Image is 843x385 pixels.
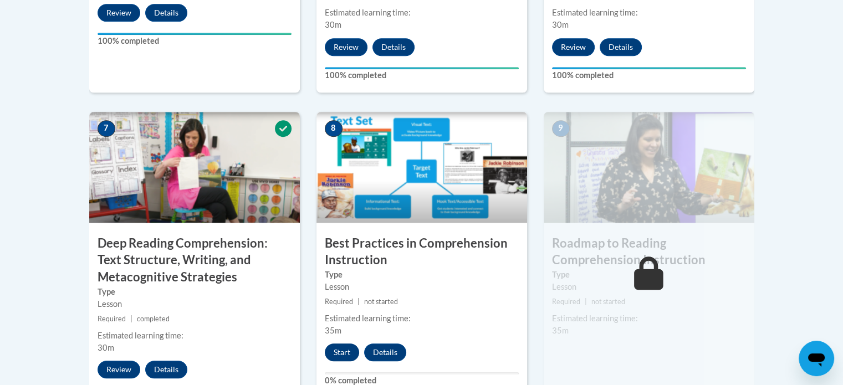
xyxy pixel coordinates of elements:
[552,297,580,306] span: Required
[364,297,398,306] span: not started
[552,67,746,69] div: Your progress
[325,20,341,29] span: 30m
[89,235,300,286] h3: Deep Reading Comprehension: Text Structure, Writing, and Metacognitive Strategies
[325,281,519,293] div: Lesson
[552,7,746,19] div: Estimated learning time:
[98,361,140,378] button: Review
[130,315,132,323] span: |
[325,120,343,137] span: 8
[316,235,527,269] h3: Best Practices in Comprehension Instruction
[372,38,415,56] button: Details
[325,343,359,361] button: Start
[799,341,834,376] iframe: Button to launch messaging window
[600,38,642,56] button: Details
[89,112,300,223] img: Course Image
[552,69,746,81] label: 100% completed
[364,343,406,361] button: Details
[316,112,527,223] img: Course Image
[325,297,353,306] span: Required
[552,38,595,56] button: Review
[552,281,746,293] div: Lesson
[325,326,341,335] span: 35m
[552,312,746,325] div: Estimated learning time:
[98,298,292,310] div: Lesson
[325,7,519,19] div: Estimated learning time:
[585,297,587,306] span: |
[98,4,140,22] button: Review
[325,67,519,69] div: Your progress
[145,4,187,22] button: Details
[325,38,367,56] button: Review
[145,361,187,378] button: Details
[325,69,519,81] label: 100% completed
[98,35,292,47] label: 100% completed
[544,235,754,269] h3: Roadmap to Reading Comprehension Instruction
[357,297,360,306] span: |
[98,120,115,137] span: 7
[98,315,126,323] span: Required
[325,269,519,281] label: Type
[552,120,570,137] span: 9
[591,297,625,306] span: not started
[325,312,519,325] div: Estimated learning time:
[98,286,292,298] label: Type
[137,315,170,323] span: completed
[98,343,114,352] span: 30m
[552,20,569,29] span: 30m
[98,33,292,35] div: Your progress
[98,330,292,342] div: Estimated learning time:
[544,112,754,223] img: Course Image
[552,269,746,281] label: Type
[552,326,569,335] span: 35m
